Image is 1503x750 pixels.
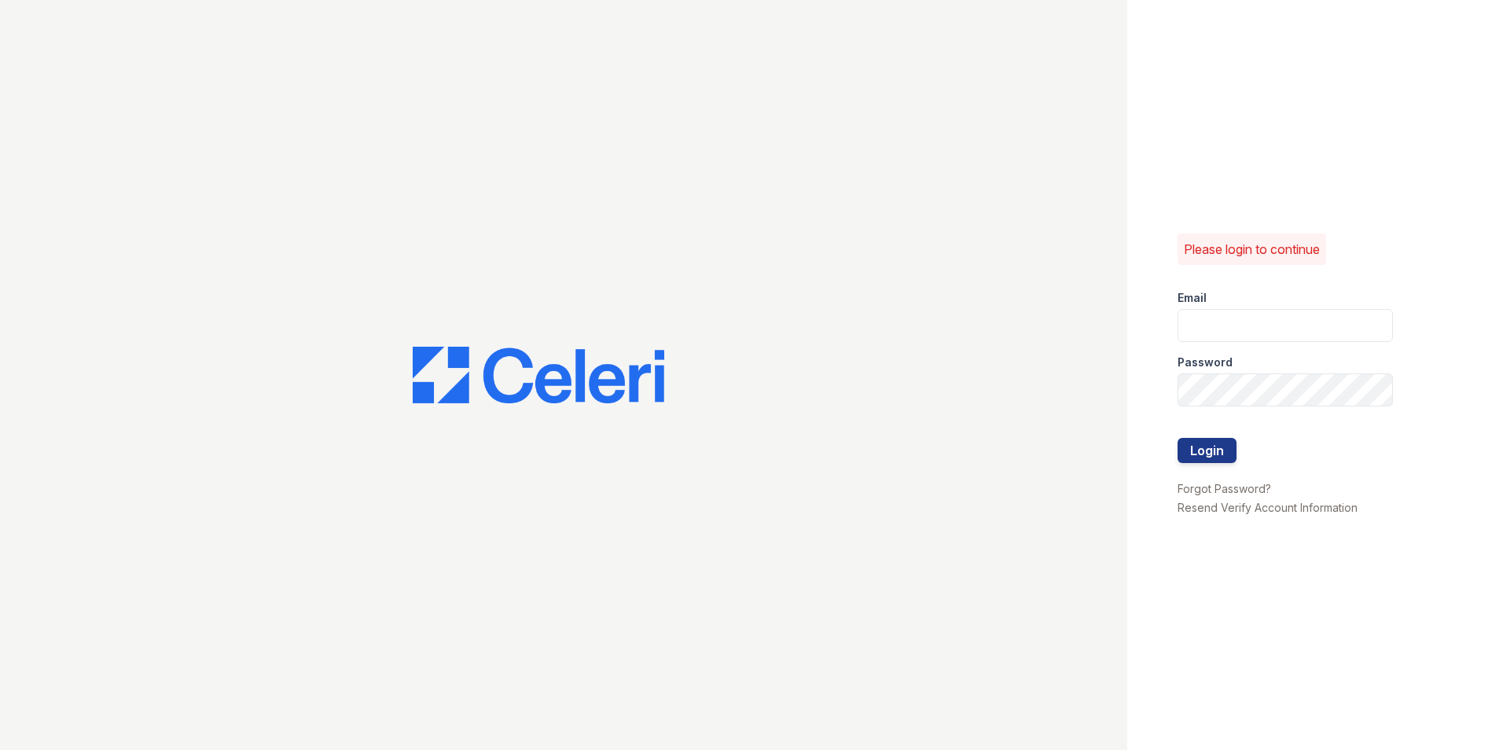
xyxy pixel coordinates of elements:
a: Resend Verify Account Information [1178,501,1358,514]
p: Please login to continue [1184,240,1320,259]
a: Forgot Password? [1178,482,1271,495]
img: CE_Logo_Blue-a8612792a0a2168367f1c8372b55b34899dd931a85d93a1a3d3e32e68fde9ad4.png [413,347,664,403]
label: Email [1178,290,1207,306]
button: Login [1178,438,1237,463]
label: Password [1178,355,1233,370]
